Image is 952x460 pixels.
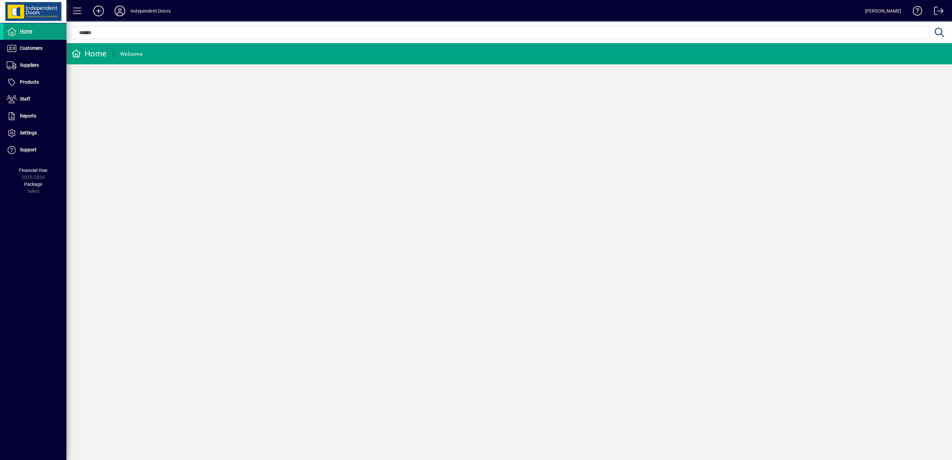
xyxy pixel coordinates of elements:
[3,108,66,124] a: Reports
[3,57,66,74] a: Suppliers
[20,113,36,118] span: Reports
[3,142,66,158] a: Support
[3,40,66,57] a: Customers
[20,147,37,152] span: Support
[20,79,39,85] span: Products
[3,74,66,91] a: Products
[865,6,901,16] div: [PERSON_NAME]
[3,91,66,108] a: Staff
[3,125,66,141] a: Settings
[20,62,39,68] span: Suppliers
[20,130,37,135] span: Settings
[929,1,944,23] a: Logout
[24,182,42,187] span: Package
[908,1,922,23] a: Knowledge Base
[130,6,171,16] div: Independent Doors
[20,45,42,51] span: Customers
[19,168,48,173] span: Financial Year
[109,5,130,17] button: Profile
[71,48,107,59] div: Home
[120,49,142,59] div: Welcome
[20,29,32,34] span: Home
[20,96,30,102] span: Staff
[88,5,109,17] button: Add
